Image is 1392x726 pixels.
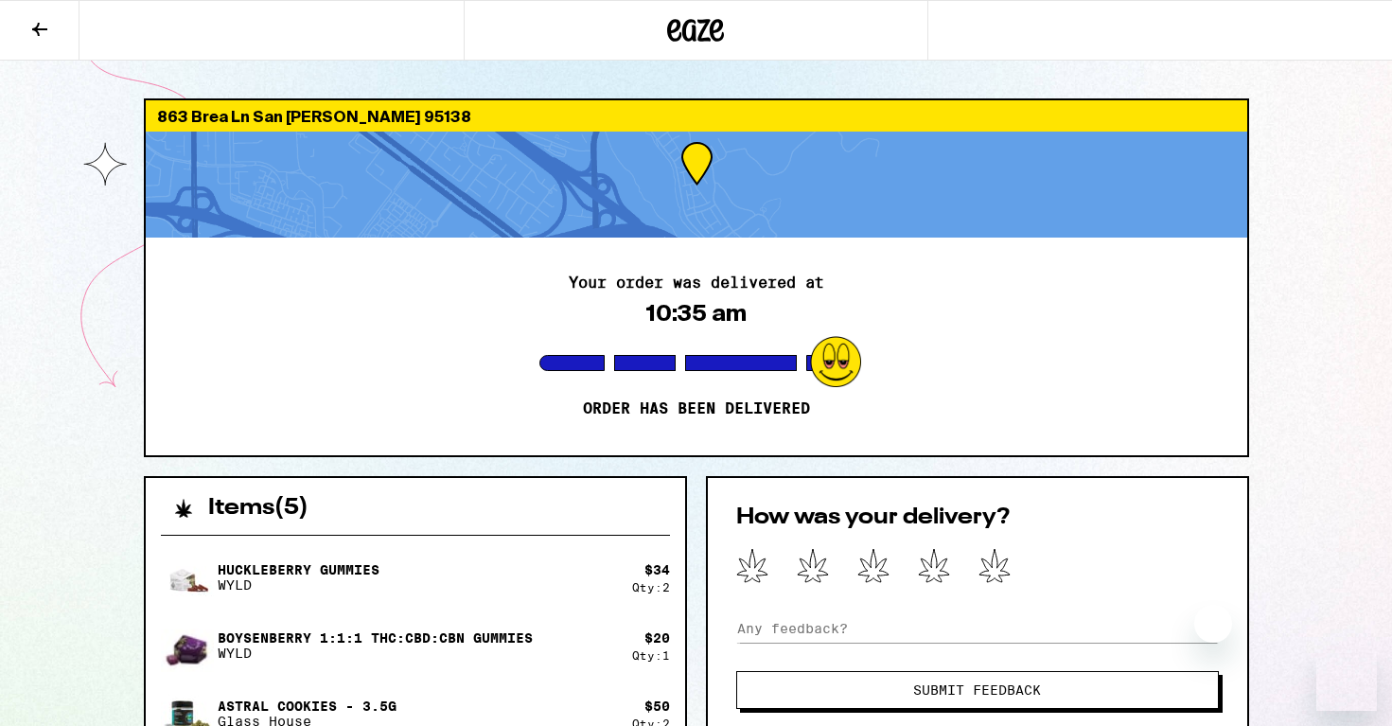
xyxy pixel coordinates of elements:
p: WYLD [218,646,533,661]
p: Boysenberry 1:1:1 THC:CBD:CBN Gummies [218,630,533,646]
span: Submit Feedback [913,683,1041,697]
img: Huckleberry Gummies [161,551,214,604]
h2: Your order was delivered at [569,275,824,291]
div: Qty: 2 [632,581,670,593]
h2: How was your delivery? [736,506,1219,529]
img: Boysenberry 1:1:1 THC:CBD:CBN Gummies [161,609,214,682]
div: $ 20 [644,630,670,646]
div: 10:35 am [645,300,747,327]
div: 863 Brea Ln San [PERSON_NAME] 95138 [146,100,1247,132]
input: Any feedback? [736,614,1219,643]
h2: Items ( 5 ) [208,497,308,520]
button: Submit Feedback [736,671,1219,709]
div: $ 50 [644,699,670,714]
p: WYLD [218,577,379,593]
iframe: Close message [1194,605,1232,643]
iframe: Button to launch messaging window [1316,650,1377,711]
p: Huckleberry Gummies [218,562,379,577]
div: $ 34 [644,562,670,577]
div: Qty: 1 [632,649,670,662]
p: Order has been delivered [583,399,810,418]
p: Astral Cookies - 3.5g [218,699,396,714]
